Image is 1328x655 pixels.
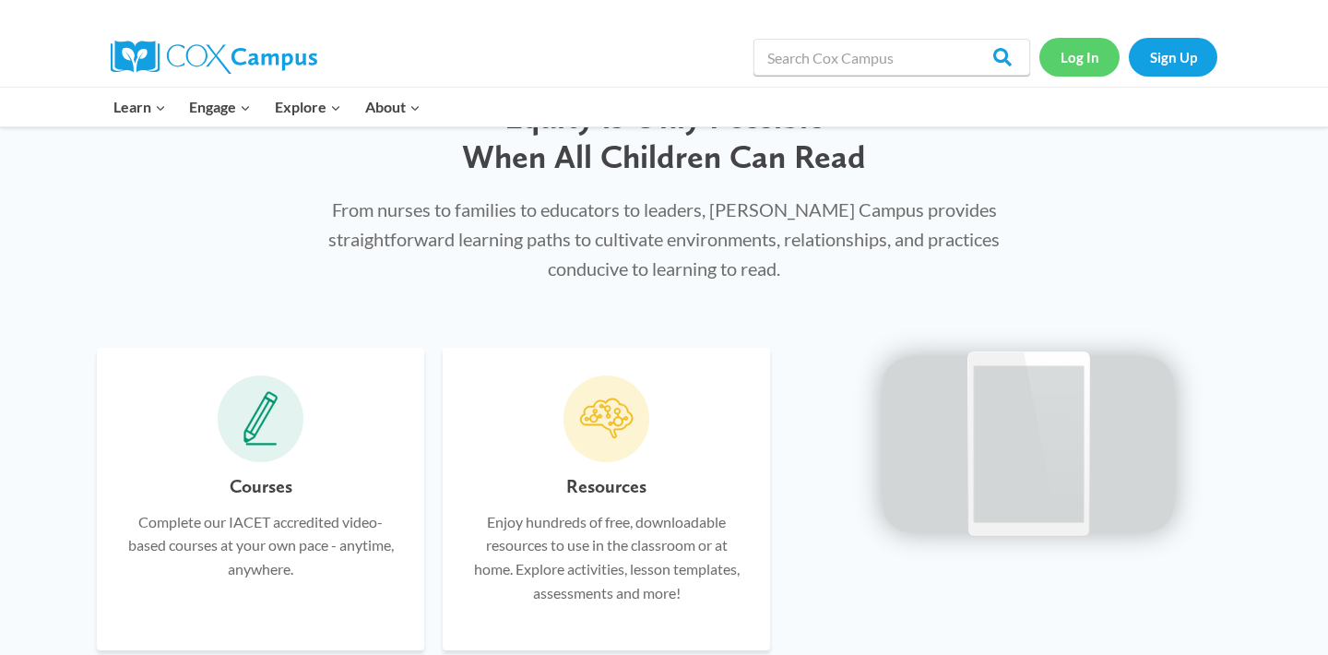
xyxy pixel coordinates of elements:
input: Search Cox Campus [753,39,1030,76]
button: Child menu of Learn [101,88,178,126]
p: Enjoy hundreds of free, downloadable resources to use in the classroom or at home. Explore activi... [470,510,742,604]
p: From nurses to families to educators to leaders, [PERSON_NAME] Campus provides straightforward le... [307,195,1021,283]
a: Sign Up [1129,38,1217,76]
nav: Primary Navigation [101,88,432,126]
h6: Resources [566,471,646,501]
h6: Courses [230,471,292,501]
img: Cox Campus [111,41,317,74]
nav: Secondary Navigation [1039,38,1217,76]
a: Log In [1039,38,1120,76]
span: Equity is Only Possible When All Children Can Read [462,97,866,176]
button: Child menu of About [353,88,433,126]
button: Child menu of Explore [263,88,353,126]
button: Child menu of Engage [178,88,264,126]
p: Complete our IACET accredited video-based courses at your own pace - anytime, anywhere. [125,510,397,581]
